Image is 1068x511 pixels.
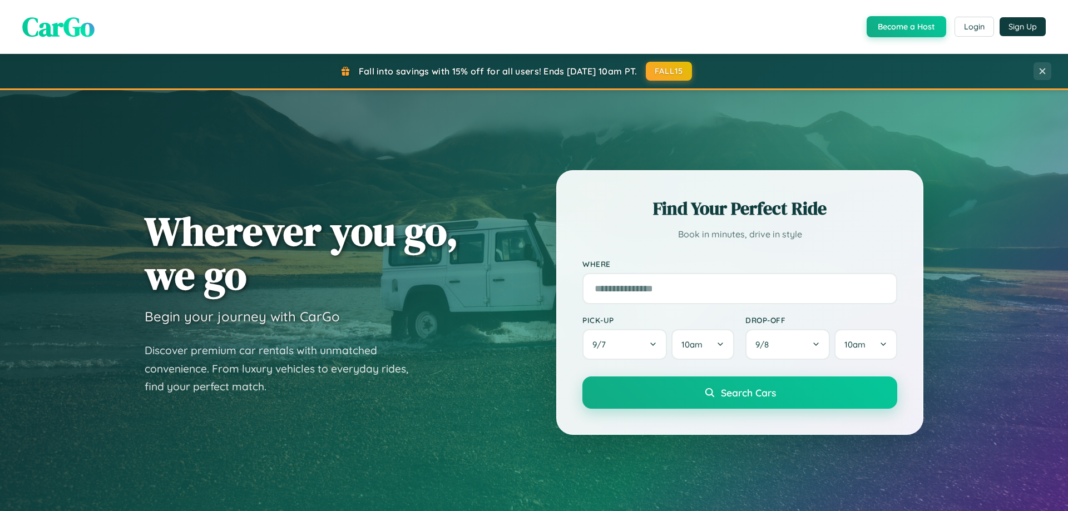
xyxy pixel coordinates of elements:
[145,341,423,396] p: Discover premium car rentals with unmatched convenience. From luxury vehicles to everyday rides, ...
[834,329,897,360] button: 10am
[755,339,774,350] span: 9 / 8
[582,315,734,325] label: Pick-up
[592,339,611,350] span: 9 / 7
[1000,17,1046,36] button: Sign Up
[721,386,776,399] span: Search Cars
[745,315,897,325] label: Drop-off
[745,329,830,360] button: 9/8
[582,259,897,269] label: Where
[145,308,340,325] h3: Begin your journey with CarGo
[646,62,693,81] button: FALL15
[582,196,897,221] h2: Find Your Perfect Ride
[681,339,703,350] span: 10am
[844,339,866,350] span: 10am
[22,8,95,45] span: CarGo
[867,16,946,37] button: Become a Host
[582,376,897,409] button: Search Cars
[582,226,897,242] p: Book in minutes, drive in style
[359,66,637,77] span: Fall into savings with 15% off for all users! Ends [DATE] 10am PT.
[955,17,994,37] button: Login
[671,329,734,360] button: 10am
[145,209,458,297] h1: Wherever you go, we go
[582,329,667,360] button: 9/7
